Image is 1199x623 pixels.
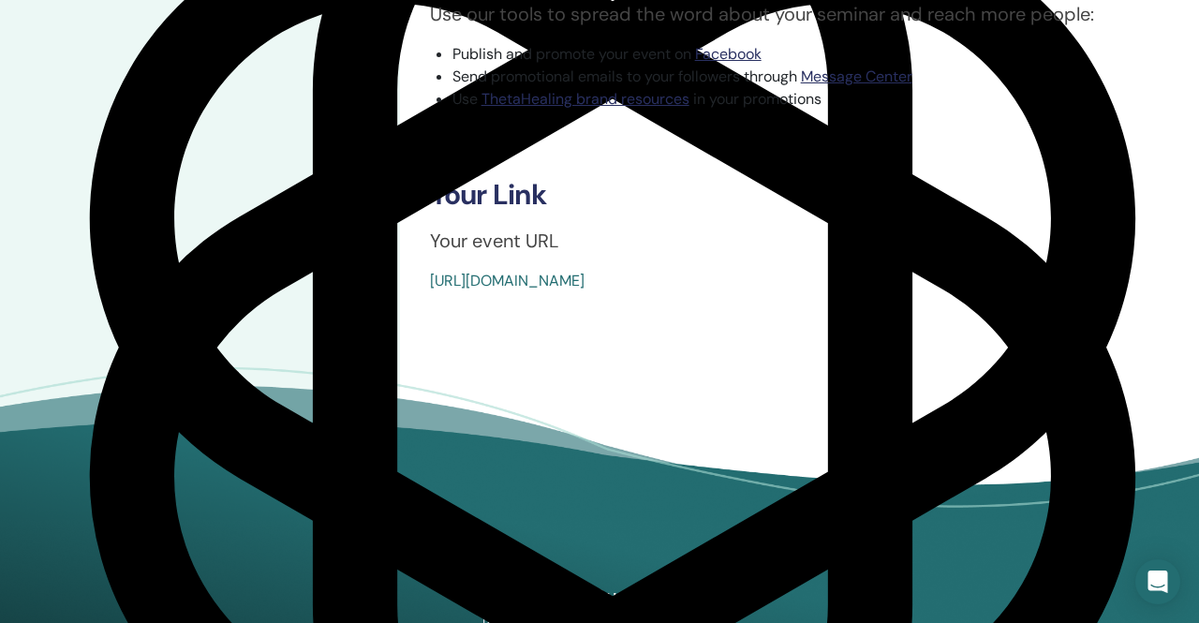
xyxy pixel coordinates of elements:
[452,88,1169,111] li: Use in your promotions
[695,44,762,64] a: Facebook
[452,43,1169,66] li: Publish and promote your event on
[430,271,585,290] a: [URL][DOMAIN_NAME]
[452,66,1169,88] li: Send promotional emails to your followers through
[801,67,912,86] a: Message Center
[1135,559,1180,604] div: Open Intercom Messenger
[481,89,689,109] a: ThetaHealing brand resources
